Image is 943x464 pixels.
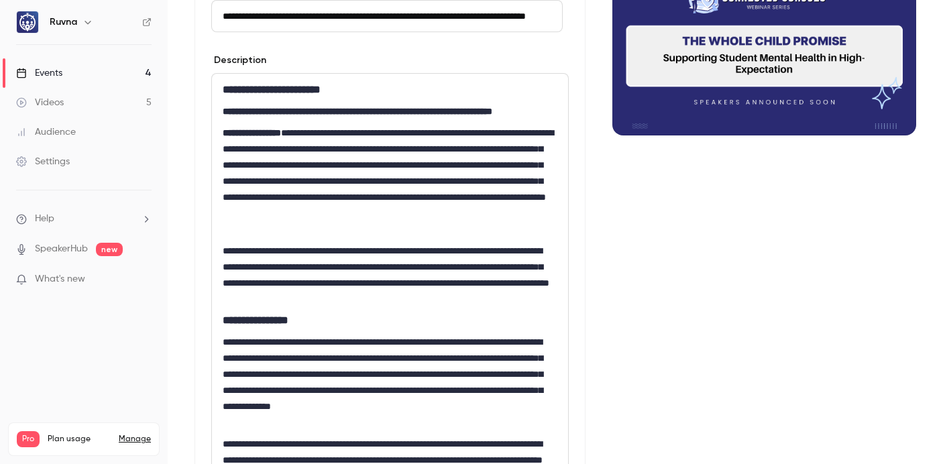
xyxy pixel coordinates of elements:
[35,242,88,256] a: SpeakerHub
[135,274,152,286] iframe: Noticeable Trigger
[211,54,266,67] label: Description
[17,11,38,33] img: Ruvna
[96,243,123,256] span: new
[16,125,76,139] div: Audience
[17,431,40,447] span: Pro
[16,155,70,168] div: Settings
[16,96,64,109] div: Videos
[48,434,111,445] span: Plan usage
[35,212,54,226] span: Help
[35,272,85,286] span: What's new
[16,66,62,80] div: Events
[50,15,77,29] h6: Ruvna
[16,212,152,226] li: help-dropdown-opener
[119,434,151,445] a: Manage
